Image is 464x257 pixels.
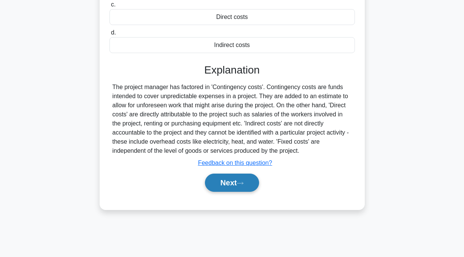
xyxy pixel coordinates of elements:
div: The project manager has factored in 'Contingency costs'. Contingency costs are funds intended to ... [112,83,352,155]
div: Direct costs [109,9,355,25]
h3: Explanation [114,64,350,77]
button: Next [205,174,259,192]
a: Feedback on this question? [198,160,272,166]
span: c. [111,1,116,8]
div: Indirect costs [109,37,355,53]
span: d. [111,29,116,36]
